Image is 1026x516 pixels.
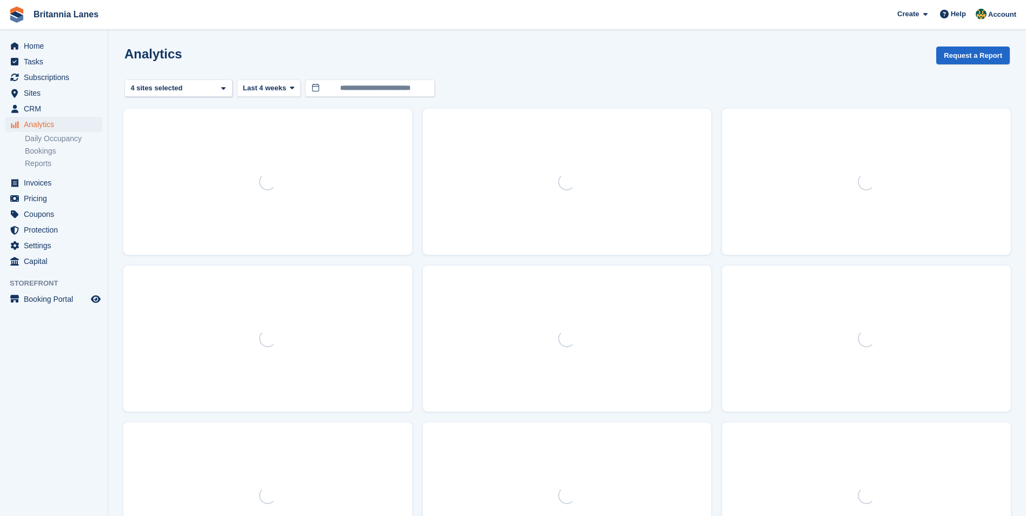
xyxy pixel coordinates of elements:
span: Help [951,9,966,19]
span: Subscriptions [24,70,89,85]
a: menu [5,222,102,237]
span: CRM [24,101,89,116]
a: Daily Occupancy [25,134,102,144]
a: menu [5,85,102,101]
span: Sites [24,85,89,101]
a: menu [5,54,102,69]
span: Booking Portal [24,292,89,307]
a: menu [5,191,102,206]
a: menu [5,254,102,269]
span: Tasks [24,54,89,69]
span: Pricing [24,191,89,206]
h2: Analytics [124,47,182,61]
a: menu [5,207,102,222]
a: menu [5,70,102,85]
a: menu [5,238,102,253]
a: Preview store [89,293,102,306]
span: Last 4 weeks [243,83,286,94]
span: Analytics [24,117,89,132]
button: Request a Report [936,47,1010,64]
span: Protection [24,222,89,237]
button: Last 4 weeks [237,80,301,97]
a: menu [5,117,102,132]
span: Home [24,38,89,54]
a: Bookings [25,146,102,156]
span: Create [897,9,919,19]
span: Coupons [24,207,89,222]
img: Sarah Lane [976,9,987,19]
span: Settings [24,238,89,253]
span: Capital [24,254,89,269]
div: 4 sites selected [129,83,187,94]
a: Reports [25,158,102,169]
a: menu [5,292,102,307]
a: menu [5,38,102,54]
img: stora-icon-8386f47178a22dfd0bd8f6a31ec36ba5ce8667c1dd55bd0f319d3a0aa187defe.svg [9,6,25,23]
a: Britannia Lanes [29,5,103,23]
span: Storefront [10,278,108,289]
span: Account [988,9,1016,20]
a: menu [5,175,102,190]
a: menu [5,101,102,116]
span: Invoices [24,175,89,190]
